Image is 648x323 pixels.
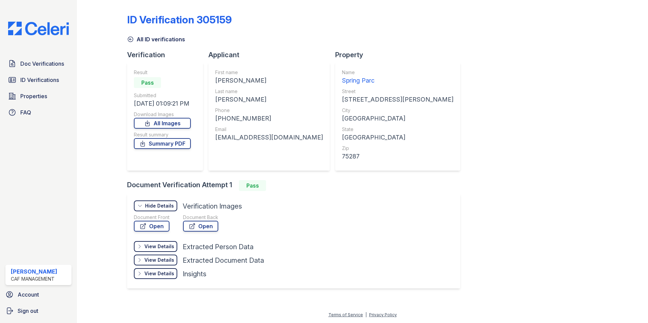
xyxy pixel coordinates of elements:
[342,145,453,152] div: Zip
[620,296,641,316] iframe: chat widget
[215,69,323,76] div: First name
[134,111,191,118] div: Download Images
[328,312,363,317] a: Terms of Service
[342,133,453,142] div: [GEOGRAPHIC_DATA]
[134,138,191,149] a: Summary PDF
[342,126,453,133] div: State
[3,288,74,301] a: Account
[215,107,323,114] div: Phone
[5,57,72,70] a: Doc Verifications
[5,73,72,87] a: ID Verifications
[215,114,323,123] div: [PHONE_NUMBER]
[342,88,453,95] div: Street
[5,106,72,119] a: FAQ
[208,50,335,60] div: Applicant
[215,88,323,95] div: Last name
[365,312,367,317] div: |
[134,69,191,76] div: Result
[18,307,38,315] span: Sign out
[342,114,453,123] div: [GEOGRAPHIC_DATA]
[144,243,174,250] div: View Details
[342,95,453,104] div: [STREET_ADDRESS][PERSON_NAME]
[134,77,161,88] div: Pass
[18,290,39,299] span: Account
[127,35,185,43] a: All ID verifications
[183,256,264,265] div: Extracted Document Data
[127,50,208,60] div: Verification
[183,201,242,211] div: Verification Images
[342,69,453,76] div: Name
[183,269,206,279] div: Insights
[127,180,466,191] div: Document Verification Attempt 1
[335,50,466,60] div: Property
[183,214,218,221] div: Document Back
[3,22,74,35] img: CE_Logo_Blue-a8612792a0a2168367f1c8372b55b34899dd931a85d93a1a3d3e32e68fde9ad4.png
[3,304,74,318] a: Sign out
[342,107,453,114] div: City
[239,180,266,191] div: Pass
[134,214,169,221] div: Document Front
[145,202,174,209] div: Hide Details
[144,257,174,263] div: View Details
[134,221,169,232] a: Open
[127,14,232,26] div: ID Verification 305159
[215,126,323,133] div: Email
[20,60,64,68] span: Doc Verifications
[11,267,57,276] div: [PERSON_NAME]
[342,76,453,85] div: Spring Parc
[134,118,191,129] a: All Images
[20,108,31,116] span: FAQ
[11,276,57,282] div: CAF Management
[369,312,397,317] a: Privacy Policy
[134,131,191,138] div: Result summary
[215,76,323,85] div: [PERSON_NAME]
[183,242,254,252] div: Extracted Person Data
[342,152,453,161] div: 75287
[20,92,47,100] span: Properties
[215,133,323,142] div: [EMAIL_ADDRESS][DOMAIN_NAME]
[134,99,191,108] div: [DATE] 01:09:21 PM
[342,69,453,85] a: Name Spring Parc
[144,270,174,277] div: View Details
[183,221,218,232] a: Open
[215,95,323,104] div: [PERSON_NAME]
[20,76,59,84] span: ID Verifications
[5,89,72,103] a: Properties
[134,92,191,99] div: Submitted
